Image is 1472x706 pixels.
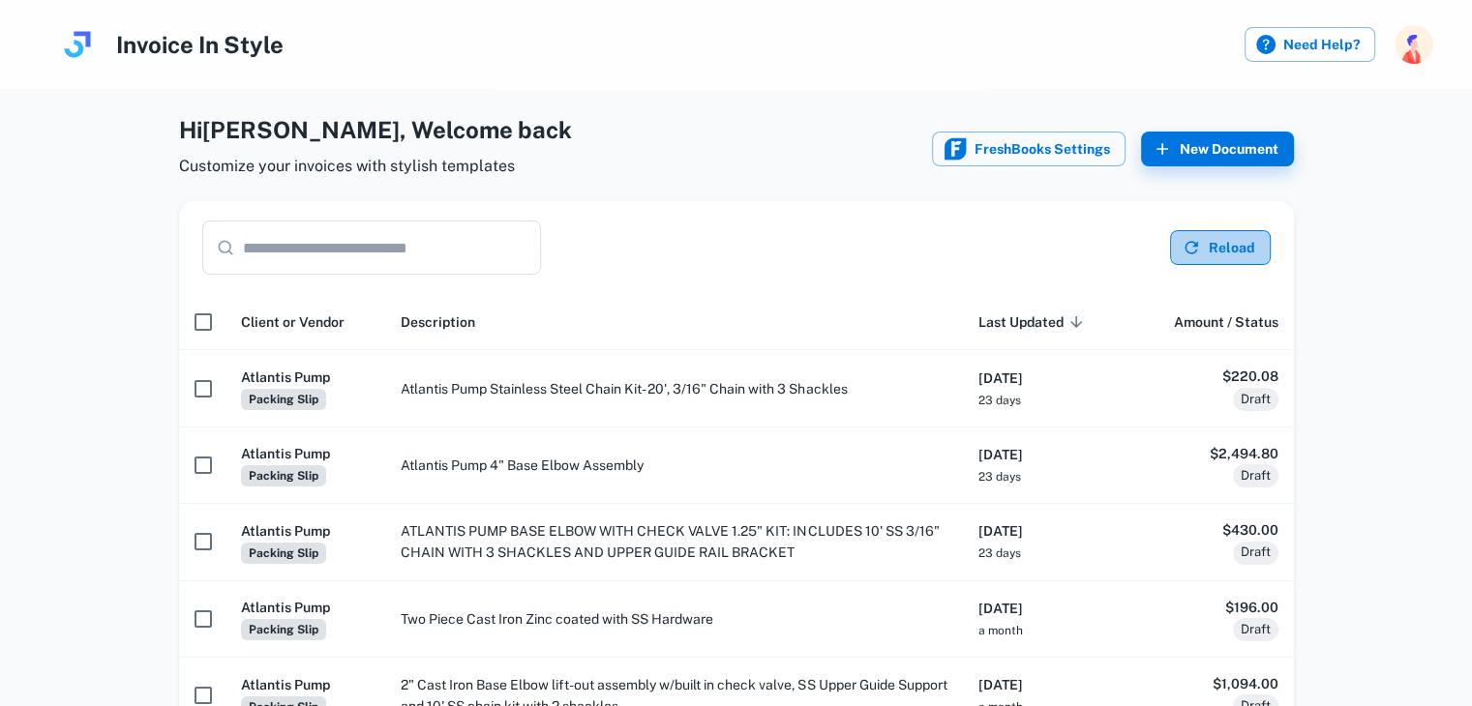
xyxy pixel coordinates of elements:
[241,367,371,388] h6: Atlantis Pump
[1147,519,1277,541] h6: $430.00
[385,504,963,580] td: ATLANTIS PUMP BASE ELBOW WITH CHECK VALVE 1.25" KIT: INCLUDES 10' SS 3/16" CHAIN WITH 3 SHACKLES ...
[932,132,1126,166] button: FreshBooks iconFreshBooks Settings
[179,112,572,147] h4: Hi [PERSON_NAME] , Welcome back
[978,598,1116,619] h6: [DATE]
[978,470,1021,484] span: 23 days
[944,137,967,161] img: FreshBooks icon
[385,350,963,427] td: Atlantis Pump Stainless Steel Chain Kit- 20', 3/16" Chain with 3 Shackles
[1174,310,1278,334] span: Amount / Status
[1233,466,1278,485] span: Draft
[978,310,1089,334] span: Last Updated
[241,674,371,695] h6: Atlantis Pump
[978,520,1116,542] h6: [DATE]
[1147,673,1277,694] h6: $1,094.00
[978,674,1116,695] h6: [DATE]
[978,546,1021,560] span: 23 days
[978,368,1116,389] h6: [DATE]
[1233,620,1278,639] span: Draft
[241,597,371,618] h6: Atlantis Pump
[58,25,97,64] img: logo.svg
[1233,390,1278,409] span: Draft
[385,580,963,657] td: Two Piece Cast Iron Zinc coated with SS Hardware
[1233,543,1278,562] span: Draft
[1141,132,1294,166] button: New Document
[385,427,963,503] td: Atlantis Pump 4" Base Elbow Assembly
[1170,230,1271,265] button: Reload
[241,465,326,486] span: Packing Slip
[401,310,475,334] span: Description
[978,394,1021,407] span: 23 days
[241,443,371,464] h6: Atlantis Pump
[241,389,326,410] span: Packing Slip
[1147,443,1277,464] h6: $2,494.80
[116,27,284,62] h4: Invoice In Style
[241,543,326,564] span: Packing Slip
[241,619,326,640] span: Packing Slip
[1147,366,1277,387] h6: $220.08
[978,624,1023,637] span: a month
[179,155,572,178] span: Customize your invoices with stylish templates
[241,520,371,542] h6: Atlantis Pump
[978,444,1116,465] h6: [DATE]
[1245,27,1375,62] label: Need Help?
[241,310,345,334] span: Client or Vendor
[1147,597,1277,618] h6: $196.00
[1395,25,1433,64] img: photoURL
